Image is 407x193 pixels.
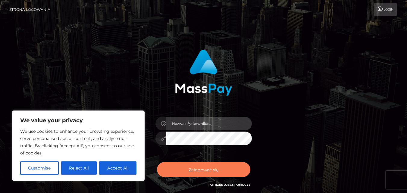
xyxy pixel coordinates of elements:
[20,161,59,175] button: Customise
[99,161,136,175] button: Accept All
[61,161,97,175] button: Reject All
[208,183,250,187] a: Potrzebujesz pomocy?
[189,167,219,172] font: Zalogować się
[175,50,232,96] img: Logowanie do MassPay
[384,8,393,11] font: Login
[12,111,145,181] div: We value your privacy
[157,162,250,177] button: Zalogować się
[9,3,50,16] a: Strona logowania
[374,3,397,16] a: Login
[9,7,50,12] font: Strona logowania
[166,117,252,130] input: Nazwa użytkownika...
[20,117,136,124] p: We value your privacy
[20,128,136,157] p: We use cookies to enhance your browsing experience, serve personalised ads or content, and analys...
